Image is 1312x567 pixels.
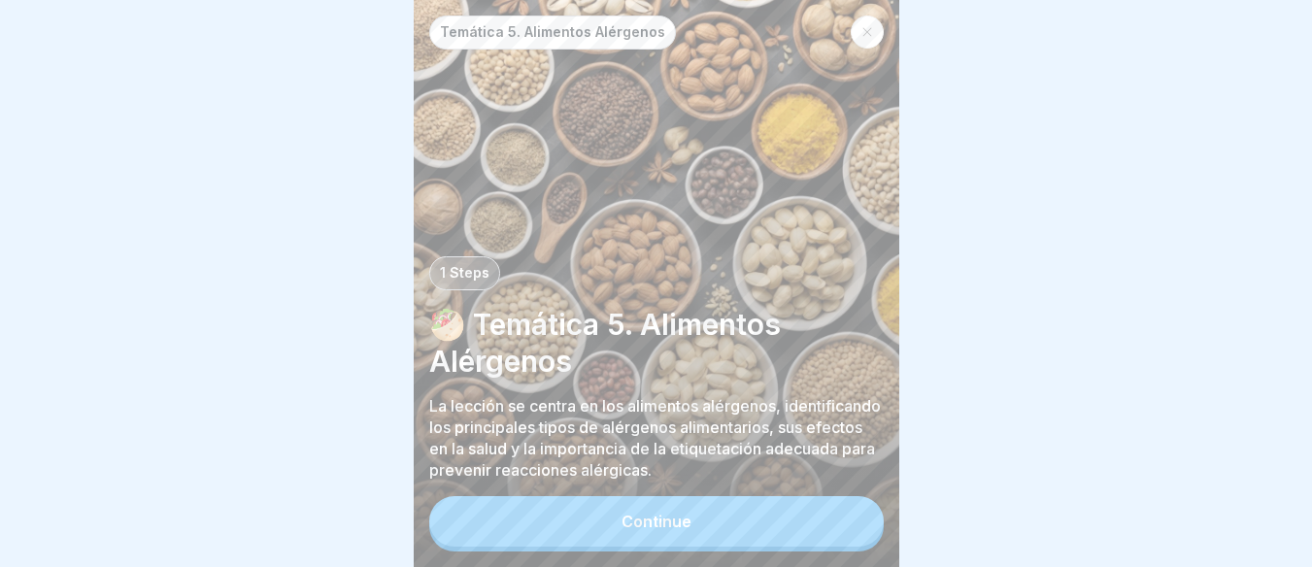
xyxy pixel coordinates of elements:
[429,306,884,380] p: 🥙 Temática 5. Alimentos Alérgenos
[440,265,489,282] p: 1 Steps
[429,395,884,481] p: La lección se centra en los alimentos alérgenos, identificando los principales tipos de alérgenos...
[440,24,665,41] p: Temática 5. Alimentos Alérgenos
[429,496,884,547] button: Continue
[622,513,691,530] div: Continue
